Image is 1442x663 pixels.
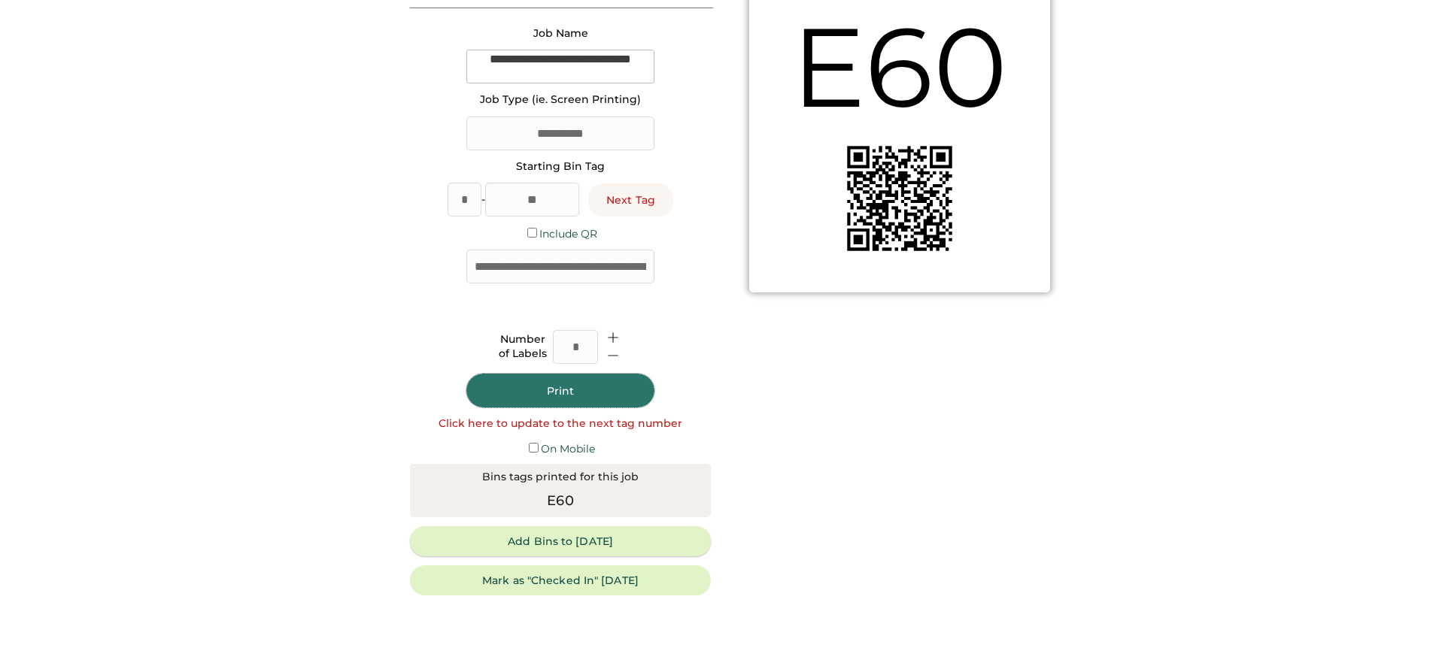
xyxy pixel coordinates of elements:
div: Number of Labels [499,332,547,362]
label: On Mobile [541,442,595,456]
div: Bins tags printed for this job [482,470,639,485]
button: Add Bins to [DATE] [410,526,711,556]
div: - [481,192,485,207]
button: Mark as "Checked In" [DATE] [410,565,711,595]
div: Click here to update to the next tag number [439,416,682,431]
div: Starting Bin Tag [516,159,605,174]
button: Next Tag [588,183,673,216]
label: Include QR [539,227,597,241]
div: E60 [547,491,574,511]
div: Job Type (ie. Screen Printing) [480,92,641,107]
div: Job Name [533,26,588,41]
button: Print [466,374,654,407]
